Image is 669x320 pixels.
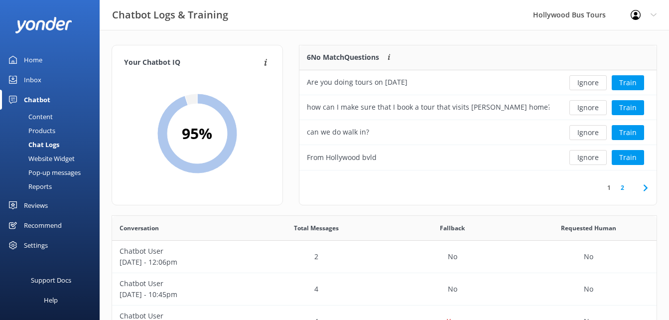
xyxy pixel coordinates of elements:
div: Chat Logs [6,138,59,152]
div: Products [6,124,55,138]
button: Train [612,100,644,115]
div: Home [24,50,42,70]
div: Content [6,110,53,124]
div: Recommend [24,215,62,235]
div: Inbox [24,70,41,90]
div: Reviews [24,195,48,215]
a: Chat Logs [6,138,100,152]
div: Help [44,290,58,310]
span: Requested Human [561,223,616,233]
button: Train [612,75,644,90]
div: Chatbot [24,90,50,110]
a: Content [6,110,100,124]
p: Chatbot User [120,278,241,289]
button: Train [612,125,644,140]
button: Ignore [569,125,607,140]
div: row [299,95,657,120]
div: Reports [6,179,52,193]
div: how can I make sure that I book a tour that visits [PERSON_NAME] home? [307,102,549,113]
div: From Hollywood bvld [307,152,377,163]
p: No [584,251,593,262]
a: Products [6,124,100,138]
div: Support Docs [31,270,71,290]
a: 2 [616,183,629,192]
span: Conversation [120,223,159,233]
div: can we do walk in? [307,127,369,138]
p: 4 [314,284,318,295]
div: Pop-up messages [6,165,81,179]
button: Ignore [569,100,607,115]
button: Ignore [569,75,607,90]
div: row [299,70,657,95]
a: Website Widget [6,152,100,165]
div: grid [299,70,657,170]
button: Train [612,150,644,165]
h3: Chatbot Logs & Training [112,7,228,23]
p: 2 [314,251,318,262]
p: Chatbot User [120,246,241,257]
div: row [299,145,657,170]
p: [DATE] - 10:45pm [120,289,241,300]
a: 1 [602,183,616,192]
span: Total Messages [294,223,339,233]
img: yonder-white-logo.png [15,17,72,33]
div: Website Widget [6,152,75,165]
div: row [299,120,657,145]
div: row [112,241,657,273]
span: Fallback [440,223,465,233]
h4: Your Chatbot IQ [124,57,261,68]
p: [DATE] - 12:06pm [120,257,241,268]
a: Pop-up messages [6,165,100,179]
a: Reports [6,179,100,193]
h2: 95 % [182,122,212,146]
div: row [112,273,657,306]
button: Ignore [569,150,607,165]
p: No [584,284,593,295]
div: Settings [24,235,48,255]
p: No [448,284,457,295]
p: 6 No Match Questions [307,52,379,63]
p: No [448,251,457,262]
div: Are you doing tours on [DATE] [307,77,407,88]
